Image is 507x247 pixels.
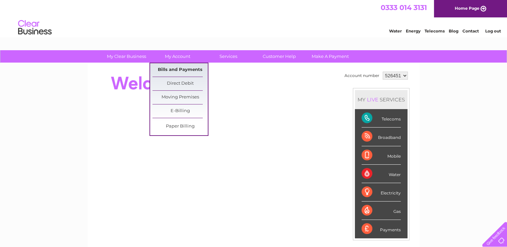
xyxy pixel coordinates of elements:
a: Bills and Payments [152,63,208,77]
a: My Clear Business [99,50,154,63]
a: Paper Billing [152,120,208,133]
a: Services [201,50,256,63]
a: Direct Debit [152,77,208,90]
div: Payments [362,220,401,238]
a: Blog [449,28,458,33]
div: MY SERVICES [355,90,407,109]
div: Mobile [362,146,401,165]
a: Moving Premises [152,91,208,104]
div: Clear Business is a trading name of Verastar Limited (registered in [GEOGRAPHIC_DATA] No. 3667643... [96,4,412,32]
div: Electricity [362,183,401,201]
a: Make A Payment [303,50,358,63]
a: E-Billing [152,104,208,118]
a: Log out [485,28,501,33]
div: Gas [362,201,401,220]
div: LIVE [366,96,380,103]
div: Water [362,165,401,183]
a: Water [389,28,402,33]
img: logo.png [18,17,52,38]
a: Customer Help [252,50,307,63]
a: My Account [150,50,205,63]
a: 0333 014 3131 [381,3,427,12]
a: Telecoms [425,28,445,33]
div: Telecoms [362,109,401,128]
a: Energy [406,28,421,33]
div: Broadband [362,128,401,146]
td: Account number [343,70,381,81]
a: Contact [462,28,479,33]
